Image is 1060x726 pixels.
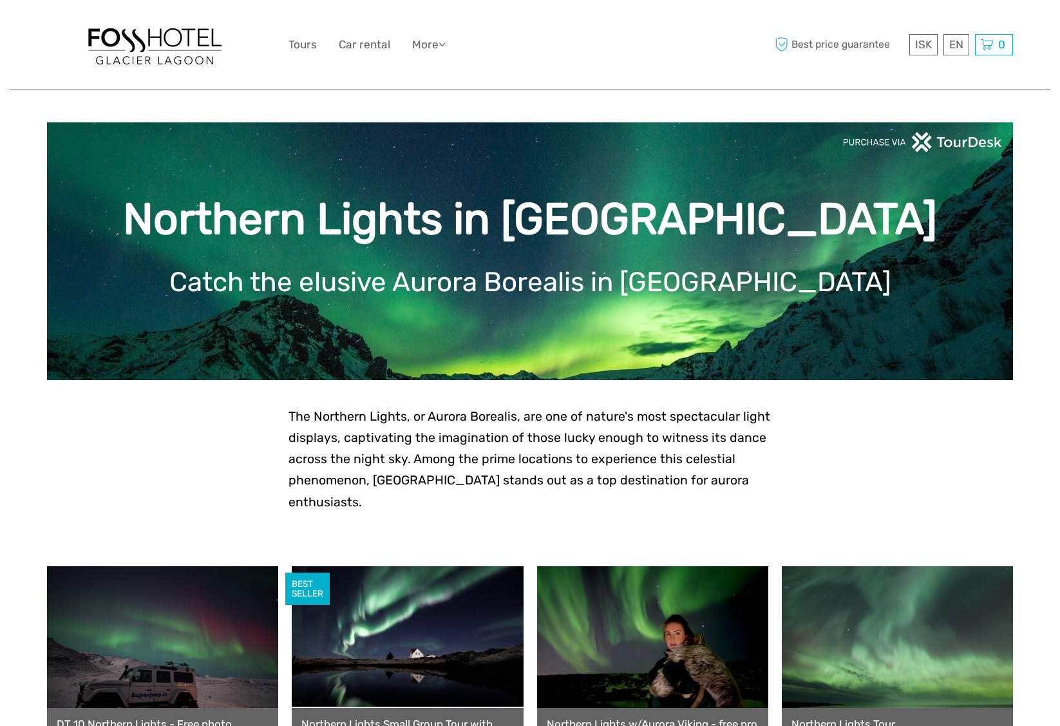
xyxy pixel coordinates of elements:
[943,34,969,55] div: EN
[339,35,390,54] a: Car rental
[285,573,330,605] div: BEST SELLER
[915,38,932,51] span: ISK
[66,193,994,245] h1: Northern Lights in [GEOGRAPHIC_DATA]
[412,35,446,54] a: More
[771,34,906,55] span: Best price guarantee
[84,22,225,68] img: 1303-6910c56d-1cb8-4c54-b886-5f11292459f5_logo_big.jpg
[289,409,770,510] span: The Northern Lights, or Aurora Borealis, are one of nature's most spectacular light displays, cap...
[996,38,1007,51] span: 0
[289,35,317,54] a: Tours
[842,132,1003,152] img: PurchaseViaTourDeskwhite.png
[66,266,994,298] h1: Catch the elusive Aurora Borealis in [GEOGRAPHIC_DATA]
